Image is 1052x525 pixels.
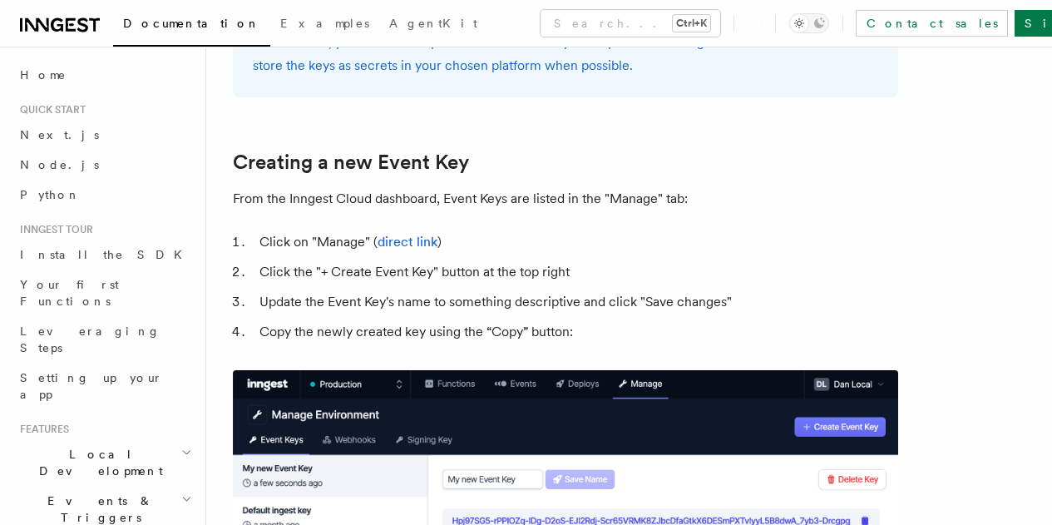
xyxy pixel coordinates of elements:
[113,5,270,47] a: Documentation
[254,230,898,254] li: Click on "Manage" ( )
[389,17,477,30] span: AgentKit
[13,60,195,90] a: Home
[20,128,99,141] span: Next.js
[233,187,898,210] p: From the Inngest Cloud dashboard, Event Keys are listed in the "Manage" tab:
[280,17,369,30] span: Examples
[378,234,437,250] a: direct link
[20,67,67,83] span: Home
[13,240,195,270] a: Install the SDK
[379,5,487,45] a: AgentKit
[20,278,119,308] span: Your first Functions
[20,188,81,201] span: Python
[13,446,181,479] span: Local Development
[13,223,93,236] span: Inngest tour
[13,180,195,210] a: Python
[673,15,710,32] kbd: Ctrl+K
[233,151,469,174] a: Creating a new Event Key
[254,320,898,344] li: Copy the newly created key using the “Copy” button:
[13,120,195,150] a: Next.js
[254,290,898,314] li: Update the Event Key's name to something descriptive and click "Save changes"
[13,103,86,116] span: Quick start
[270,5,379,45] a: Examples
[541,10,720,37] button: Search...Ctrl+K
[13,150,195,180] a: Node.js
[13,316,195,363] a: Leveraging Steps
[20,324,161,354] span: Leveraging Steps
[856,10,1008,37] a: Contact sales
[13,439,195,486] button: Local Development
[789,13,829,33] button: Toggle dark mode
[13,270,195,316] a: Your first Functions
[123,17,260,30] span: Documentation
[13,363,195,409] a: Setting up your app
[20,158,99,171] span: Node.js
[13,423,69,436] span: Features
[20,371,163,401] span: Setting up your app
[20,248,192,261] span: Install the SDK
[254,260,898,284] li: Click the "+ Create Event Key" button at the top right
